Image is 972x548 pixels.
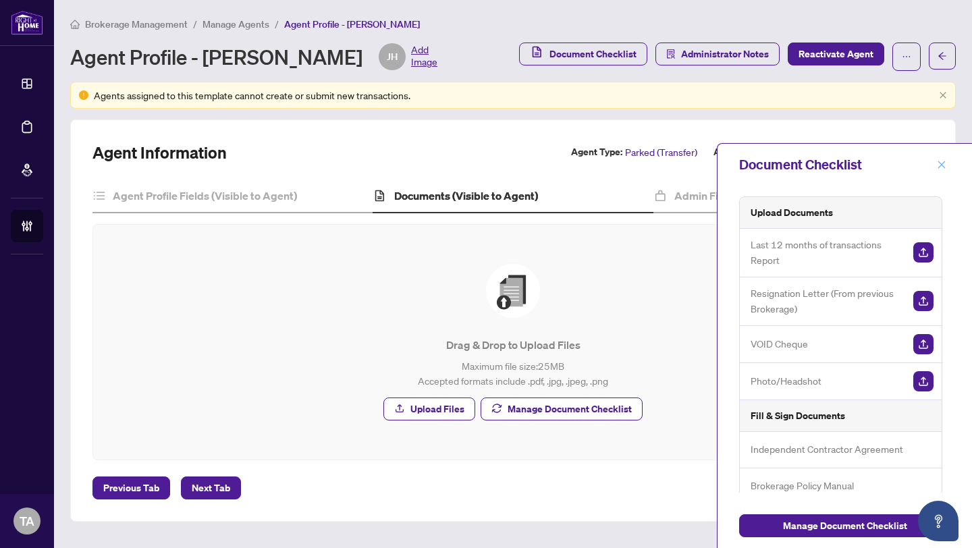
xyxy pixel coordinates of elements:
[383,398,475,420] button: Upload Files
[681,43,769,65] span: Administrator Notes
[913,334,934,354] img: Upload Document
[20,512,34,530] span: TA
[193,16,197,32] li: /
[92,476,170,499] button: Previous Tab
[666,49,676,59] span: solution
[120,358,906,388] p: Maximum file size: 25 MB Accepted formats include .pdf, .jpg, .jpeg, .png
[751,336,808,352] span: VOID Cheque
[394,188,538,204] h4: Documents (Visible to Agent)
[739,514,950,537] button: Manage Document Checklist
[938,51,947,61] span: arrow-left
[655,43,780,65] button: Administrator Notes
[751,373,821,389] span: Photo/Headshot
[937,160,946,169] span: close
[751,441,903,457] span: Independent Contractor Agreement
[387,49,398,64] span: JH
[92,142,227,163] h2: Agent Information
[913,371,934,391] img: Upload Document
[70,20,80,29] span: home
[85,18,188,30] span: Brokerage Management
[713,144,781,160] label: Account Status:
[625,144,697,160] span: Parked (Transfer)
[109,241,917,443] span: File UploadDrag & Drop to Upload FilesMaximum file size:25MBAccepted formats include .pdf, .jpg, ...
[284,18,420,30] span: Agent Profile - [PERSON_NAME]
[751,205,833,220] h5: Upload Documents
[113,188,297,204] h4: Agent Profile Fields (Visible to Agent)
[939,91,947,99] span: close
[519,43,647,65] button: Document Checklist
[788,43,884,65] button: Reactivate Agent
[486,264,540,318] img: File Upload
[181,476,241,499] button: Next Tab
[192,477,230,499] span: Next Tab
[79,90,88,100] span: exclamation-circle
[913,291,934,311] img: Upload Document
[508,398,632,420] span: Manage Document Checklist
[918,501,959,541] button: Open asap
[751,237,902,269] span: Last 12 months of transactions Report
[411,43,437,70] span: Add Image
[799,43,873,65] span: Reactivate Agent
[202,18,269,30] span: Manage Agents
[902,52,911,61] span: ellipsis
[571,144,622,160] label: Agent Type:
[913,242,934,263] img: Upload Document
[751,285,902,317] span: Resignation Letter (From previous Brokerage)
[939,91,947,100] button: close
[751,408,845,423] h5: Fill & Sign Documents
[103,477,159,499] span: Previous Tab
[410,398,464,420] span: Upload Files
[94,88,934,103] div: Agents assigned to this template cannot create or submit new transactions.
[783,515,907,537] span: Manage Document Checklist
[751,478,854,493] span: Brokerage Policy Manual
[70,43,437,70] div: Agent Profile - [PERSON_NAME]
[120,337,906,353] p: Drag & Drop to Upload Files
[11,10,43,35] img: logo
[275,16,279,32] li: /
[549,43,637,65] span: Document Checklist
[481,398,643,420] button: Manage Document Checklist
[674,188,847,204] h4: Admin Fields (Not Visible to Agent)
[739,155,933,175] div: Document Checklist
